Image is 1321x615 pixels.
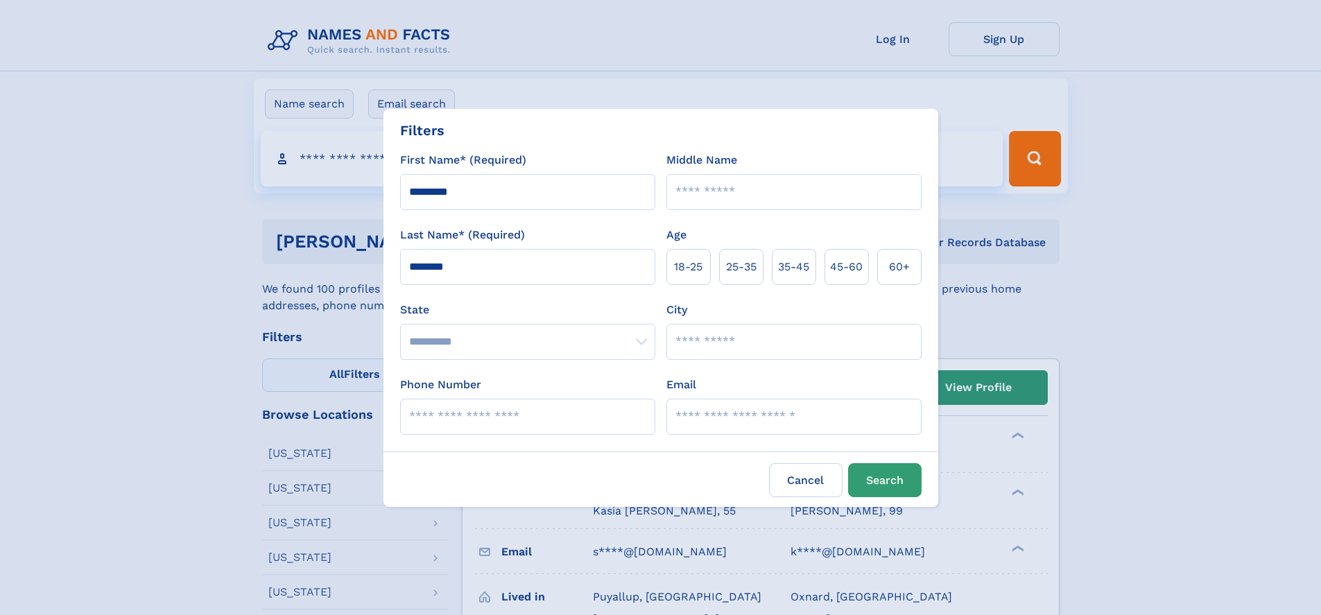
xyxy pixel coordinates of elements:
span: 45‑60 [830,259,863,275]
label: Last Name* (Required) [400,227,525,243]
label: Cancel [769,463,843,497]
span: 60+ [889,259,910,275]
label: First Name* (Required) [400,152,526,168]
label: City [666,302,687,318]
span: 35‑45 [778,259,809,275]
button: Search [848,463,922,497]
label: State [400,302,655,318]
div: Filters [400,120,444,141]
label: Email [666,376,696,393]
label: Middle Name [666,152,737,168]
label: Age [666,227,687,243]
label: Phone Number [400,376,481,393]
span: 25‑35 [726,259,757,275]
span: 18‑25 [674,259,702,275]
